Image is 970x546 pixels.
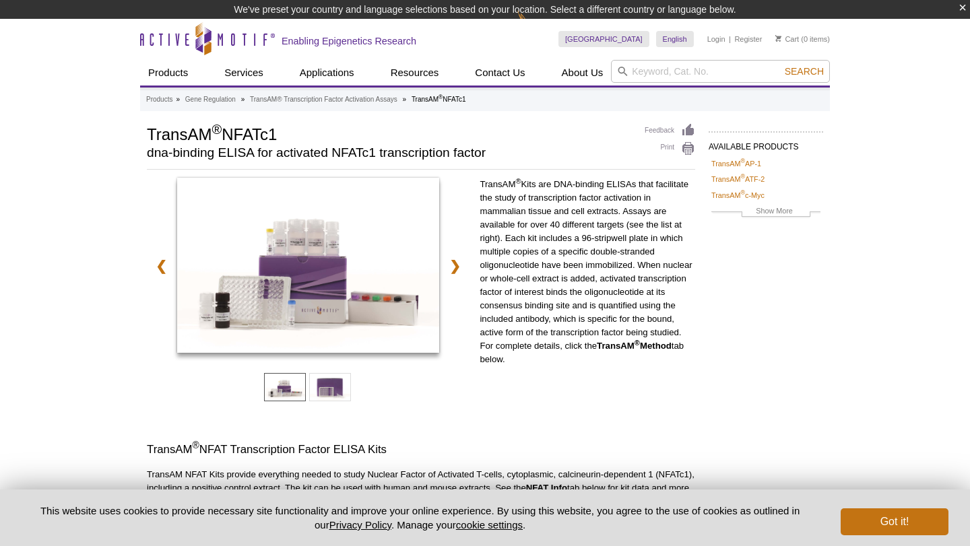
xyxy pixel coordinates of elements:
sup: ® [515,177,521,185]
img: TransAM NFATc1 Kit [177,178,439,353]
a: TransAM®ATF-2 [711,173,765,185]
a: Cart [775,34,799,44]
li: TransAM NFATc1 [412,96,466,103]
button: Search [781,65,828,77]
h2: Enabling Epigenetics Research [282,35,416,47]
sup: ® [740,174,745,180]
a: [GEOGRAPHIC_DATA] [558,31,649,47]
a: Print [645,141,695,156]
a: TransAM®c-Myc [711,189,765,201]
a: About Us [554,60,612,86]
a: Contact Us [467,60,533,86]
a: Gene Regulation [185,94,236,106]
sup: ® [212,122,222,137]
sup: ® [635,339,640,347]
strong: NFAT Info [526,483,567,493]
a: TransAM® Transcription Factor Activation Assays [250,94,397,106]
li: » [403,96,407,103]
h2: dna-binding ELISA for activated NFATc1 transcription factor [147,147,631,159]
a: Applications [292,60,362,86]
li: (0 items) [775,31,830,47]
a: TransAM NFATc1 Kit [177,178,439,357]
a: English [656,31,694,47]
sup: ® [192,440,199,451]
strong: TransAM Method [597,341,672,351]
a: Services [216,60,271,86]
p: This website uses cookies to provide necessary site functionality and improve your online experie... [22,504,818,532]
span: Search [785,66,824,77]
img: Your Cart [775,35,781,42]
img: Change Here [517,10,553,42]
h1: TransAM NFATc1 [147,123,631,143]
a: Login [707,34,725,44]
sup: ® [439,94,443,100]
a: Products [146,94,172,106]
button: Got it! [841,508,948,535]
a: TransAM®AP-1 [711,158,761,170]
sup: ® [740,189,745,196]
a: Show More [711,205,820,220]
button: cookie settings [456,519,523,531]
p: TransAM Kits are DNA-binding ELISAs that facilitate the study of transcription factor activation ... [480,178,695,366]
h2: AVAILABLE PRODUCTS [709,131,823,156]
a: Feedback [645,123,695,138]
li: » [176,96,180,103]
input: Keyword, Cat. No. [611,60,830,83]
a: Register [734,34,762,44]
li: » [241,96,245,103]
a: Products [140,60,196,86]
li: | [729,31,731,47]
p: TransAM NFAT Kits provide everything needed to study Nuclear Factor of Activated T-cells, cytopla... [147,468,695,508]
a: ❮ [147,250,176,281]
a: ❯ [441,250,470,281]
a: Resources [383,60,447,86]
sup: ® [740,158,745,164]
h3: TransAM NFAT Transcription Factor ELISA Kits [147,442,695,458]
a: Privacy Policy [329,519,391,531]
